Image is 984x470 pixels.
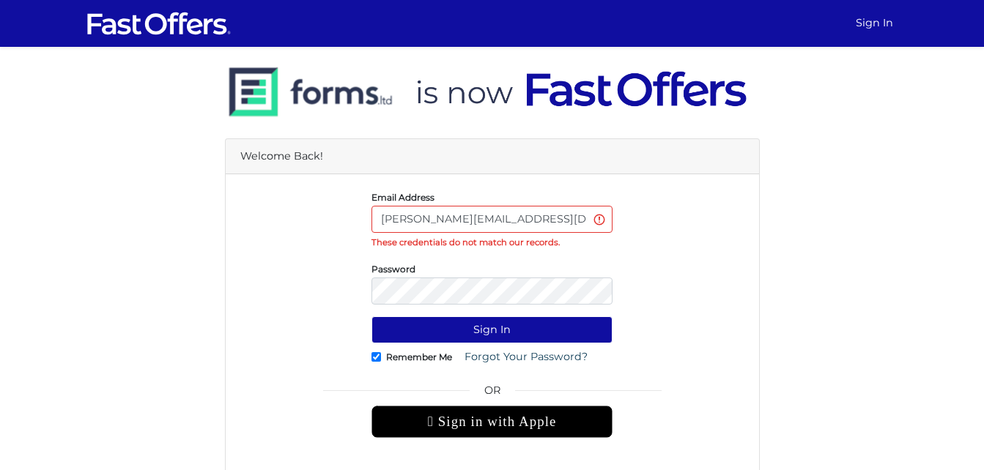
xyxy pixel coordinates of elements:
strong: These credentials do not match our records. [371,237,560,247]
a: Sign In [850,9,899,37]
span: OR [371,382,613,406]
label: Password [371,267,415,271]
input: E-Mail [371,206,613,233]
div: Sign in with Apple [371,406,613,438]
a: Forgot Your Password? [455,343,597,370]
label: Email Address [371,195,434,199]
label: Remember Me [386,355,452,359]
div: Welcome Back! [226,139,759,174]
button: Sign In [371,316,613,343]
